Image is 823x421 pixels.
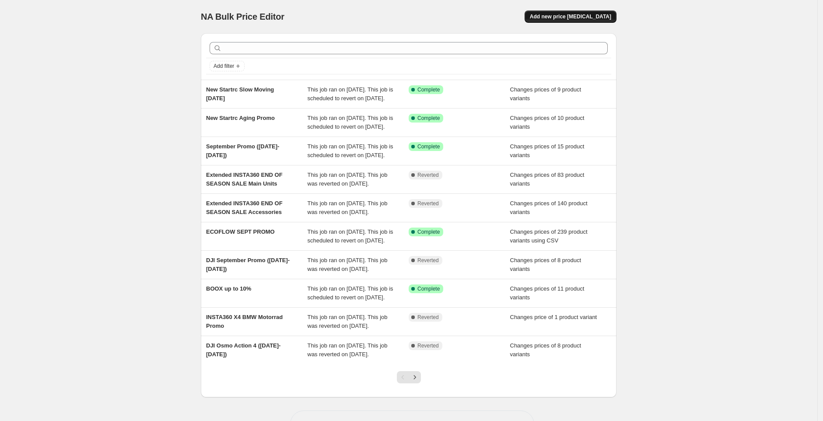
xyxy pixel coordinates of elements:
span: Changes prices of 8 product variants [510,342,581,358]
span: This job ran on [DATE]. This job is scheduled to revert on [DATE]. [308,228,393,244]
button: Next [409,371,421,383]
span: DJI Osmo Action 4 ([DATE]-[DATE]) [206,342,280,358]
span: This job ran on [DATE]. This job is scheduled to revert on [DATE]. [308,285,393,301]
span: Changes prices of 9 product variants [510,86,581,102]
span: Complete [417,228,440,235]
span: Changes prices of 10 product variants [510,115,585,130]
span: Changes prices of 83 product variants [510,172,585,187]
span: Add filter [214,63,234,70]
span: September Promo ([DATE]-[DATE]) [206,143,279,158]
span: DJI September Promo ([DATE]-[DATE]) [206,257,290,272]
button: Add new price [MEDICAL_DATA] [525,11,616,23]
span: Changes prices of 11 product variants [510,285,585,301]
span: Changes prices of 140 product variants [510,200,588,215]
span: Complete [417,115,440,122]
span: Reverted [417,200,439,207]
span: INSTA360 X4 BMW Motorrad Promo [206,314,283,329]
span: Changes prices of 8 product variants [510,257,581,272]
span: This job ran on [DATE]. This job was reverted on [DATE]. [308,342,388,358]
span: This job ran on [DATE]. This job was reverted on [DATE]. [308,257,388,272]
span: This job ran on [DATE]. This job was reverted on [DATE]. [308,314,388,329]
span: NA Bulk Price Editor [201,12,284,21]
span: This job ran on [DATE]. This job is scheduled to revert on [DATE]. [308,143,393,158]
span: Changes prices of 15 product variants [510,143,585,158]
span: This job ran on [DATE]. This job is scheduled to revert on [DATE]. [308,115,393,130]
span: New Startrc Slow Moving [DATE] [206,86,274,102]
button: Add filter [210,61,245,71]
span: Extended INSTA360 END OF SEASON SALE Main Units [206,172,283,187]
span: Changes price of 1 product variant [510,314,597,320]
span: Complete [417,86,440,93]
span: This job ran on [DATE]. This job was reverted on [DATE]. [308,172,388,187]
span: Add new price [MEDICAL_DATA] [530,13,611,20]
span: New Startrc Aging Promo [206,115,275,121]
span: Extended INSTA360 END OF SEASON SALE Accessories [206,200,283,215]
span: ECOFLOW SEPT PROMO [206,228,275,235]
span: BOOX up to 10% [206,285,251,292]
span: This job ran on [DATE]. This job is scheduled to revert on [DATE]. [308,86,393,102]
nav: Pagination [397,371,421,383]
span: Complete [417,285,440,292]
span: This job ran on [DATE]. This job was reverted on [DATE]. [308,200,388,215]
span: Complete [417,143,440,150]
span: Reverted [417,257,439,264]
span: Reverted [417,342,439,349]
span: Reverted [417,314,439,321]
span: Reverted [417,172,439,179]
span: Changes prices of 239 product variants using CSV [510,228,588,244]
